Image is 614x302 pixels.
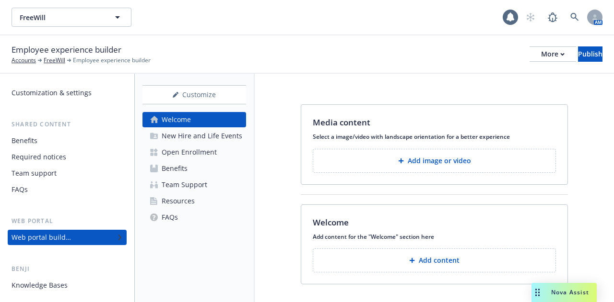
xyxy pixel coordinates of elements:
div: Benefits [162,161,188,176]
a: Search [565,8,584,27]
div: Benefits [12,133,37,148]
button: Publish [578,46,602,62]
div: More [541,47,565,61]
p: Media content [313,116,370,129]
a: Team Support [142,177,246,192]
span: Employee experience builder [12,44,121,56]
p: Add content [419,256,460,265]
a: FreeWill [44,56,65,65]
a: Open Enrollment [142,145,246,160]
div: Welcome [162,112,191,127]
div: Resources [162,193,195,209]
div: Team Support [162,177,207,192]
p: Welcome [313,216,349,229]
span: Nova Assist [551,288,589,296]
a: Start snowing [521,8,540,27]
a: Welcome [142,112,246,127]
button: Nova Assist [531,283,597,302]
div: Publish [578,47,602,61]
a: Resources [142,193,246,209]
div: FAQs [162,210,178,225]
button: Add content [313,248,556,272]
a: Accounts [12,56,36,65]
a: Report a Bug [543,8,562,27]
div: Knowledge Bases [12,278,68,293]
div: New Hire and Life Events [162,128,242,144]
div: Team support [12,166,57,181]
a: FAQs [142,210,246,225]
div: Drag to move [531,283,543,302]
span: Employee experience builder [73,56,151,65]
a: Team support [8,166,127,181]
div: Shared content [8,120,127,129]
div: Benji [8,264,127,274]
div: Open Enrollment [162,145,217,160]
a: Web portal builder [8,230,127,245]
p: Add image or video [408,156,471,166]
a: Required notices [8,149,127,165]
button: Add image or video [313,149,556,173]
div: Web portal [8,216,127,226]
a: Knowledge Bases [8,278,127,293]
a: FAQs [8,182,127,197]
span: FreeWill [20,12,103,22]
div: Customize [142,86,246,104]
p: Select a image/video with landscape orientation for a better experience [313,133,556,141]
div: Required notices [12,149,66,165]
p: Add content for the "Welcome" section here [313,233,556,241]
button: Customize [142,85,246,104]
a: New Hire and Life Events [142,128,246,144]
div: Customization & settings [12,85,92,101]
button: More [530,46,576,62]
div: Web portal builder [12,230,71,245]
div: FAQs [12,182,28,197]
a: Benefits [142,161,246,176]
a: Benefits [8,133,127,148]
a: Customization & settings [8,85,127,101]
button: FreeWill [12,8,131,27]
